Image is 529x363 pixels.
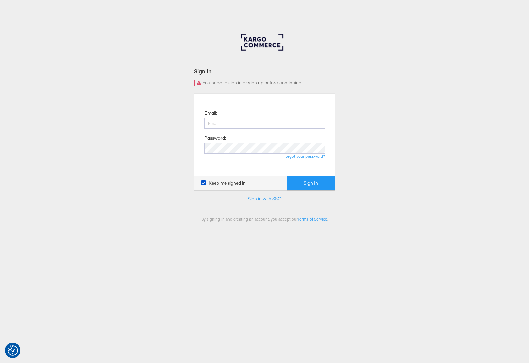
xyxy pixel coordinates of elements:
[284,154,325,159] a: Forgot your password?
[287,176,335,191] button: Sign In
[201,180,246,186] label: Keep me signed in
[204,118,325,129] input: Email
[248,196,282,202] a: Sign in with SSO
[8,345,18,356] img: Revisit consent button
[204,135,226,141] label: Password:
[298,216,327,222] a: Terms of Service
[8,345,18,356] button: Consent Preferences
[194,80,335,86] div: You need to sign in or sign up before continuing.
[194,67,335,75] div: Sign In
[194,216,335,222] div: By signing in and creating an account, you accept our .
[204,110,217,116] label: Email:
